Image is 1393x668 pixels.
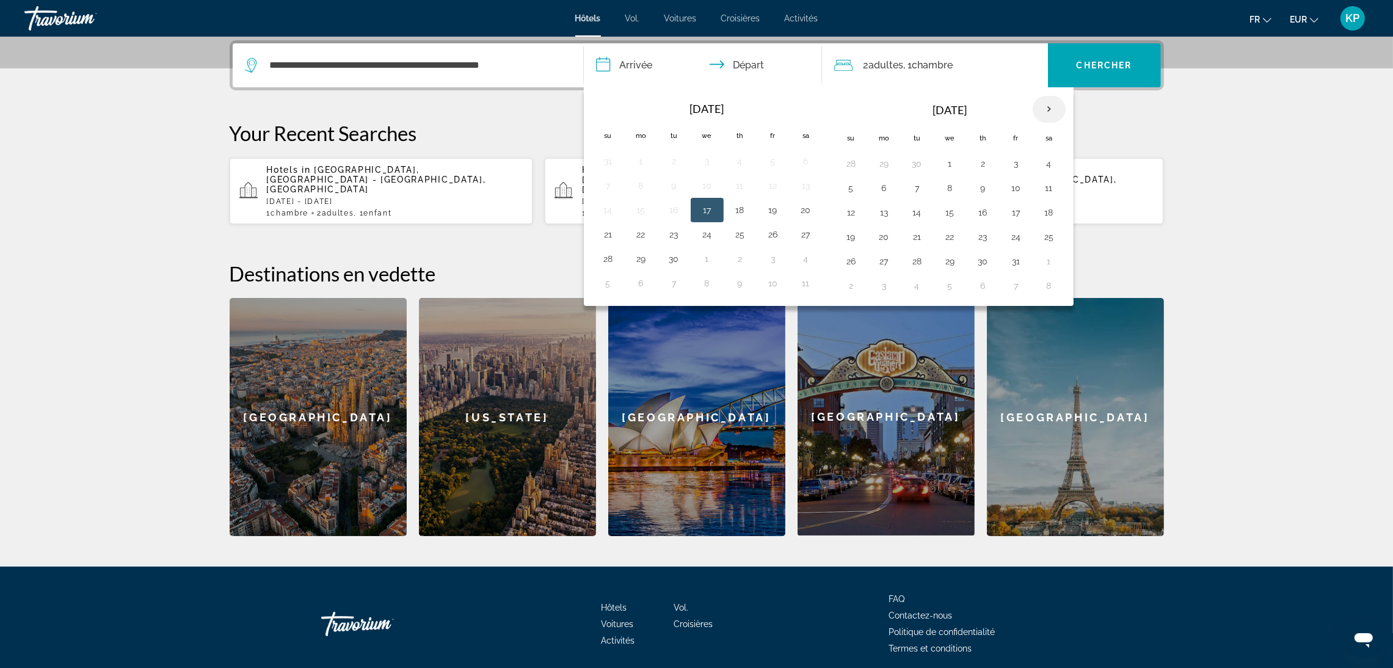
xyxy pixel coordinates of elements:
button: Day 1 [1039,253,1059,270]
button: Day 6 [875,180,894,197]
div: [GEOGRAPHIC_DATA] [230,298,407,536]
button: Day 28 [842,155,861,172]
span: 1 [267,209,308,217]
button: Day 6 [631,275,651,292]
button: Day 8 [697,275,717,292]
button: Day 26 [763,226,783,243]
a: FAQ [889,594,905,604]
span: , 1 [354,209,391,217]
button: Day 30 [664,250,684,267]
button: Day 16 [973,204,993,221]
button: Day 27 [875,253,894,270]
button: Day 2 [664,153,684,170]
button: Day 22 [631,226,651,243]
button: Day 29 [940,253,960,270]
iframe: Bouton de lancement de la fenêtre de messagerie [1344,619,1383,658]
button: Day 1 [940,155,960,172]
font: Croisières [674,619,713,629]
span: Adultes [869,59,904,71]
span: [GEOGRAPHIC_DATA], [GEOGRAPHIC_DATA] - [GEOGRAPHIC_DATA], [GEOGRAPHIC_DATA] [582,165,801,194]
a: [GEOGRAPHIC_DATA] [608,298,785,536]
button: Day 3 [1006,155,1026,172]
button: Day 29 [631,250,651,267]
button: Day 25 [730,226,750,243]
button: Day 22 [940,228,960,245]
button: Day 4 [730,153,750,170]
a: Vol. [674,603,688,612]
button: Next month [1033,95,1066,123]
th: [DATE] [868,95,1033,125]
button: Day 25 [1039,228,1059,245]
a: [US_STATE] [419,298,596,536]
button: Changer de langue [1249,10,1271,28]
p: [DATE] - [DATE] [267,197,523,206]
button: Day 9 [664,177,684,194]
span: Chercher [1077,60,1132,70]
span: 2 [864,57,904,74]
th: [DATE] [625,95,790,122]
a: Contactez-nous [889,611,953,620]
button: Day 17 [1006,204,1026,221]
button: Day 19 [842,228,861,245]
button: Day 2 [973,155,993,172]
button: Day 16 [664,201,684,219]
button: Day 3 [697,153,717,170]
a: [GEOGRAPHIC_DATA] [987,298,1164,536]
a: Vol. [625,13,640,23]
a: Hôtels [601,603,627,612]
h2: Destinations en vedette [230,261,1164,286]
button: Day 29 [875,155,894,172]
span: 2 [317,209,354,217]
a: Hôtels [575,13,601,23]
font: EUR [1290,15,1307,24]
a: [GEOGRAPHIC_DATA] [798,298,975,536]
span: Hotels in [267,165,311,175]
button: Hotels in [GEOGRAPHIC_DATA], [GEOGRAPHIC_DATA] - [GEOGRAPHIC_DATA], [GEOGRAPHIC_DATA][DATE] - [DA... [230,158,533,225]
button: Day 6 [973,277,993,294]
button: Day 3 [763,250,783,267]
button: Day 10 [763,275,783,292]
button: Day 9 [730,275,750,292]
button: Day 26 [842,253,861,270]
button: Day 12 [763,177,783,194]
button: Chercher [1048,43,1161,87]
button: Day 8 [940,180,960,197]
button: Day 11 [1039,180,1059,197]
button: Day 31 [598,153,618,170]
span: Chambre [271,209,308,217]
button: Day 15 [631,201,651,219]
button: Day 23 [664,226,684,243]
a: Travorium [24,2,147,34]
button: Day 6 [796,153,816,170]
button: Day 20 [875,228,894,245]
a: Voitures [664,13,697,23]
font: Politique de confidentialité [889,627,995,637]
button: Day 8 [1039,277,1059,294]
button: Day 30 [973,253,993,270]
button: Day 4 [1039,155,1059,172]
font: Voitures [601,619,633,629]
button: Day 7 [664,275,684,292]
button: Day 19 [763,201,783,219]
a: Croisières [721,13,760,23]
button: Day 11 [796,275,816,292]
button: Day 18 [730,201,750,219]
button: Day 2 [730,250,750,267]
p: Your Recent Searches [230,121,1164,145]
button: Day 28 [907,253,927,270]
button: Day 8 [631,177,651,194]
button: Day 5 [940,277,960,294]
span: Enfant [363,209,391,217]
a: Activités [601,636,635,645]
button: Day 15 [940,204,960,221]
button: Day 27 [796,226,816,243]
button: Day 23 [973,228,993,245]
